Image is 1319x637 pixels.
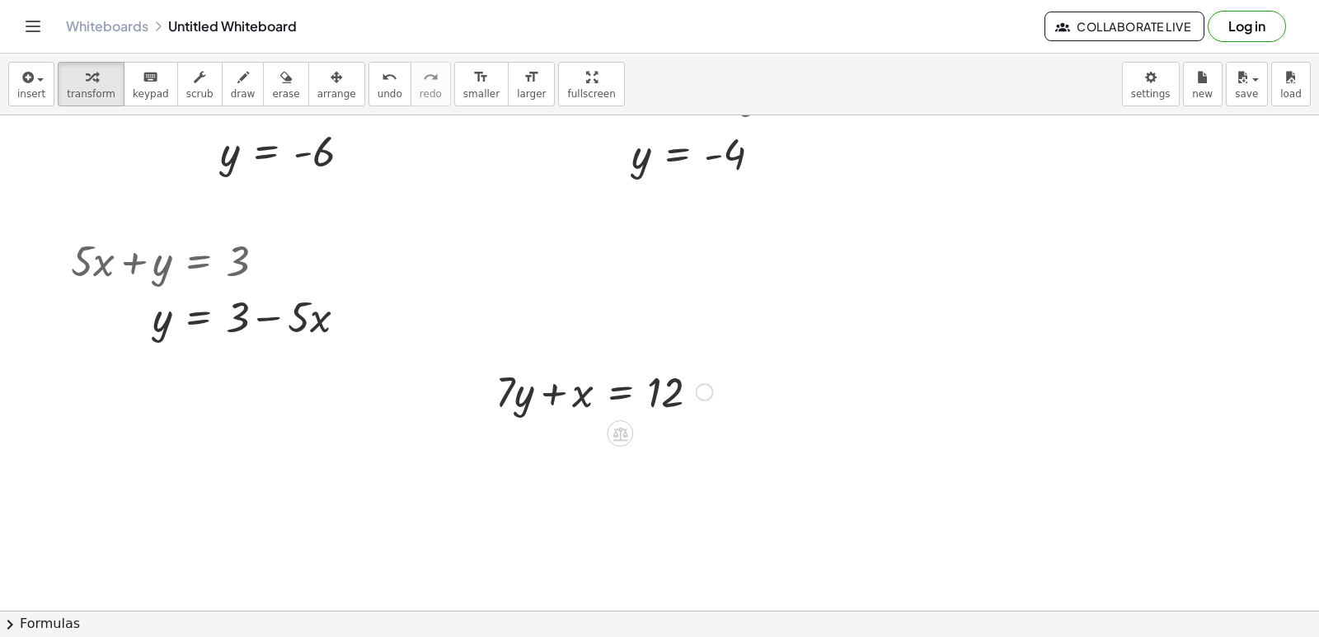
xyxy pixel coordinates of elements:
span: save [1235,88,1258,100]
button: scrub [177,62,223,106]
div: Apply the same math to both sides of the equation [607,420,633,447]
button: transform [58,62,124,106]
button: settings [1122,62,1180,106]
span: load [1280,88,1302,100]
span: scrub [186,88,214,100]
span: erase [272,88,299,100]
button: keyboardkeypad [124,62,178,106]
span: keypad [133,88,169,100]
span: draw [231,88,256,100]
span: new [1192,88,1213,100]
button: draw [222,62,265,106]
button: format_sizelarger [508,62,555,106]
span: insert [17,88,45,100]
button: load [1271,62,1311,106]
span: fullscreen [567,88,615,100]
button: new [1183,62,1223,106]
a: Whiteboards [66,18,148,35]
i: format_size [473,68,489,87]
button: save [1226,62,1268,106]
button: erase [263,62,308,106]
span: redo [420,88,442,100]
span: larger [517,88,546,100]
i: format_size [523,68,539,87]
i: undo [382,68,397,87]
button: Log in [1208,11,1286,42]
i: redo [423,68,439,87]
button: fullscreen [558,62,624,106]
button: redoredo [411,62,451,106]
button: arrange [308,62,365,106]
button: insert [8,62,54,106]
i: keyboard [143,68,158,87]
button: Toggle navigation [20,13,46,40]
span: settings [1131,88,1171,100]
button: undoundo [368,62,411,106]
span: arrange [317,88,356,100]
button: Collaborate Live [1044,12,1204,41]
span: smaller [463,88,500,100]
span: undo [378,88,402,100]
button: format_sizesmaller [454,62,509,106]
span: transform [67,88,115,100]
span: Collaborate Live [1058,19,1190,34]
